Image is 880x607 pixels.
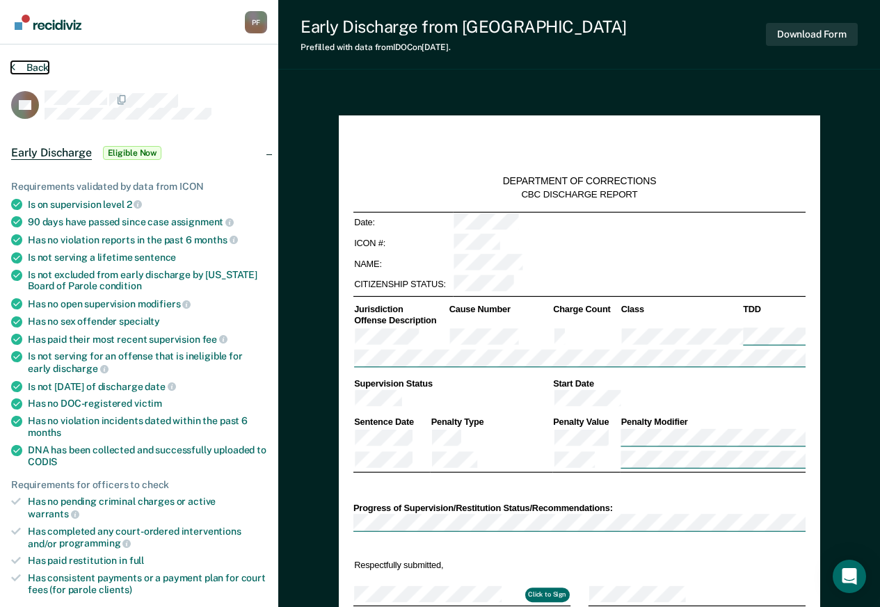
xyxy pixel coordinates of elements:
[353,212,452,233] td: Date:
[833,560,866,593] div: Open Intercom Messenger
[28,333,267,346] div: Has paid their most recent supervision
[59,537,131,549] span: programming
[28,444,267,468] div: DNA has been collected and successfully uploaded to
[353,315,448,327] th: Offense Description
[134,398,162,409] span: victim
[353,233,452,254] td: ICON #:
[127,199,143,210] span: 2
[766,23,858,46] button: Download Form
[28,380,267,393] div: Is not [DATE] of discharge
[28,252,267,264] div: Is not serving a lifetime
[742,304,805,316] th: TDD
[521,188,637,200] div: CBC DISCHARGE REPORT
[28,555,267,567] div: Has paid restitution in
[28,427,61,438] span: months
[99,584,132,595] span: clients)
[28,269,267,293] div: Is not excluded from early discharge by [US_STATE] Board of Parole
[620,304,742,316] th: Class
[353,254,452,275] td: NAME:
[28,398,267,410] div: Has no DOC-registered
[28,350,267,374] div: Is not serving for an offense that is ineligible for early
[502,175,656,188] div: DEPARTMENT OF CORRECTIONS
[11,61,49,74] button: Back
[103,146,162,160] span: Eligible Now
[525,588,569,602] button: Click to Sign
[301,42,627,52] div: Prefilled with data from IDOC on [DATE] .
[28,298,267,310] div: Has no open supervision
[99,280,142,291] span: condition
[28,456,57,467] span: CODIS
[245,11,267,33] div: P F
[353,558,570,572] td: Respectfully submitted,
[11,146,92,160] span: Early Discharge
[28,415,267,439] div: Has no violation incidents dated within the past 6
[138,298,191,309] span: modifiers
[28,508,79,519] span: warrants
[28,572,267,596] div: Has consistent payments or a payment plan for court fees (for parole
[353,378,552,389] th: Supervision Status
[353,502,805,514] div: Progress of Supervision/Restitution Status/Recommendations:
[53,363,109,374] span: discharge
[620,416,806,428] th: Penalty Modifier
[15,15,81,30] img: Recidiviz
[552,416,619,428] th: Penalty Value
[28,496,267,519] div: Has no pending criminal charges or active
[119,316,160,327] span: specialty
[194,234,238,245] span: months
[28,526,267,549] div: Has completed any court-ordered interventions and/or
[552,378,805,389] th: Start Date
[353,304,448,316] th: Jurisdiction
[245,11,267,33] button: Profile dropdown button
[202,334,227,345] span: fee
[171,216,234,227] span: assignment
[28,216,267,228] div: 90 days have passed since case
[145,381,175,392] span: date
[353,416,430,428] th: Sentence Date
[11,181,267,193] div: Requirements validated by data from ICON
[552,304,619,316] th: Charge Count
[301,17,627,37] div: Early Discharge from [GEOGRAPHIC_DATA]
[353,274,452,295] td: CITIZENSHIP STATUS:
[28,316,267,327] div: Has no sex offender
[11,479,267,491] div: Requirements for officers to check
[28,198,267,211] div: Is on supervision level
[129,555,144,566] span: full
[430,416,552,428] th: Penalty Type
[134,252,176,263] span: sentence
[28,234,267,246] div: Has no violation reports in the past 6
[448,304,552,316] th: Cause Number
